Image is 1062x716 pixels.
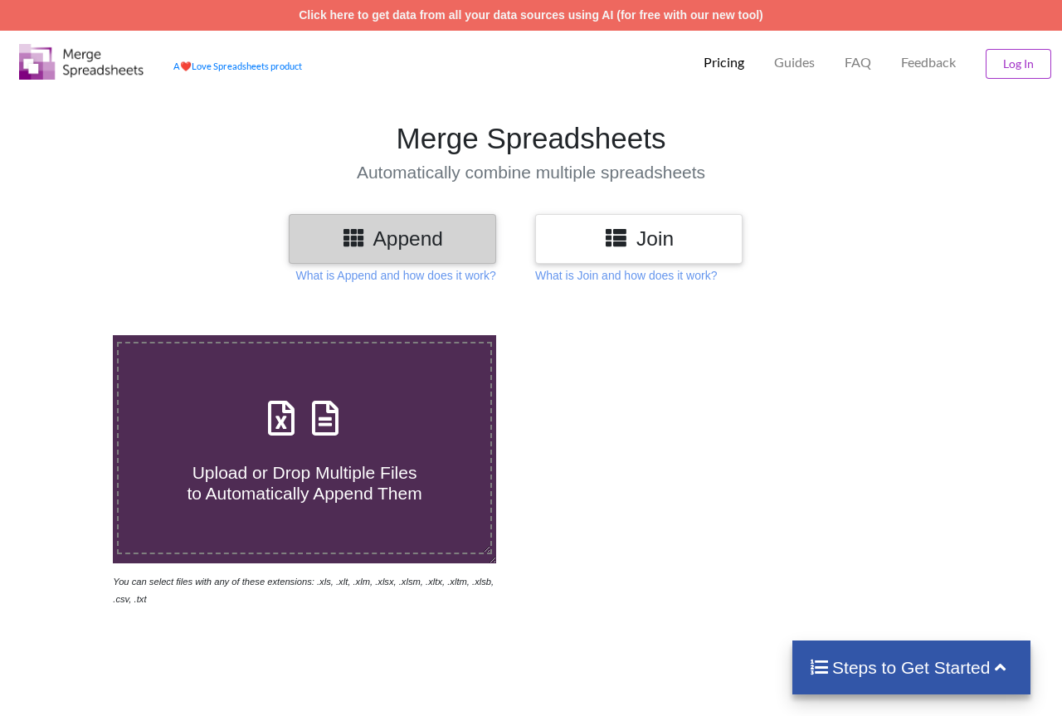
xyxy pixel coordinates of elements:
button: Log In [986,49,1051,79]
h3: Join [548,226,730,251]
a: Click here to get data from all your data sources using AI (for free with our new tool) [299,8,763,22]
p: Pricing [704,54,744,71]
a: AheartLove Spreadsheets product [173,61,302,71]
h3: Append [301,226,484,251]
p: Guides [774,54,815,71]
i: You can select files with any of these extensions: .xls, .xlt, .xlm, .xlsx, .xlsm, .xltx, .xltm, ... [113,577,494,604]
h4: Steps to Get Started [809,657,1014,678]
span: heart [180,61,192,71]
p: FAQ [845,54,871,71]
span: Upload or Drop Multiple Files to Automatically Append Them [187,463,421,503]
p: What is Append and how does it work? [296,267,496,284]
span: Feedback [901,56,956,69]
p: What is Join and how does it work? [535,267,717,284]
img: Logo.png [19,44,144,80]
